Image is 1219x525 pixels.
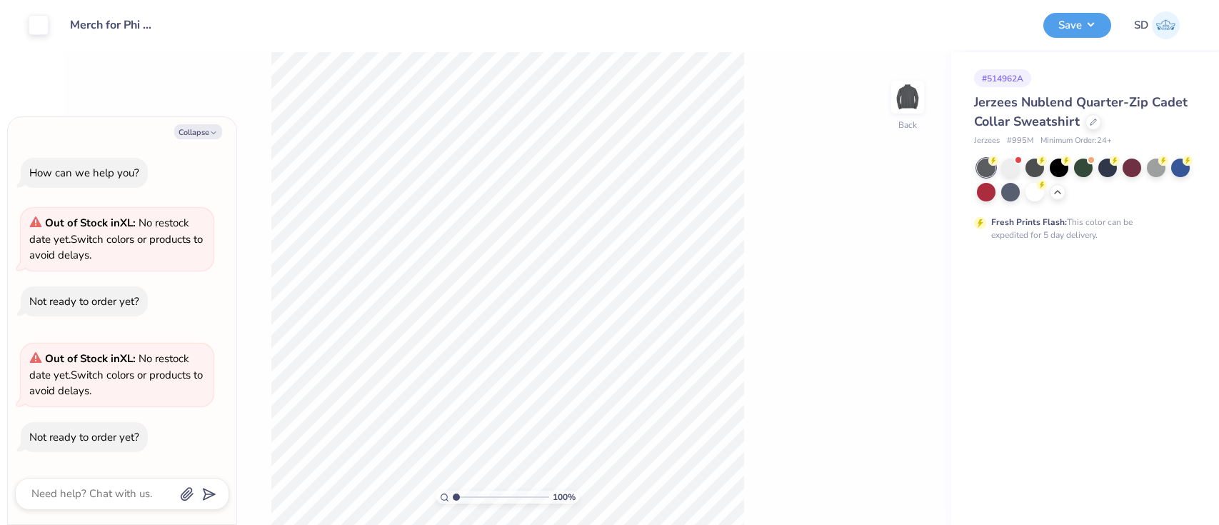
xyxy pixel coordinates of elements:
div: This color can be expedited for 5 day delivery. [991,216,1167,241]
div: # 514962A [974,69,1031,87]
span: Switch colors or products to avoid delays. [29,216,203,262]
div: Back [898,119,917,131]
input: Untitled Design [59,11,164,39]
a: SD [1134,11,1180,39]
div: How can we help you? [29,166,139,180]
img: Sparsh Drolia [1152,11,1180,39]
span: Minimum Order: 24 + [1040,135,1112,147]
strong: Out of Stock in XL : [45,351,139,366]
span: # 995M [1007,135,1033,147]
span: 100 % [553,491,576,504]
span: Switch colors or products to avoid delays. [29,351,203,398]
strong: Out of Stock in XL : [45,216,139,230]
strong: Fresh Prints Flash: [991,216,1067,228]
span: Jerzees [974,135,1000,147]
span: Jerzees Nublend Quarter-Zip Cadet Collar Sweatshirt [974,94,1188,130]
span: SD [1134,17,1148,34]
div: Not ready to order yet? [29,294,139,309]
div: Not ready to order yet? [29,430,139,444]
button: Save [1043,13,1111,38]
span: No restock date yet. [29,216,189,246]
img: Back [893,83,922,111]
span: No restock date yet. [29,351,189,382]
button: Collapse [174,124,222,139]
